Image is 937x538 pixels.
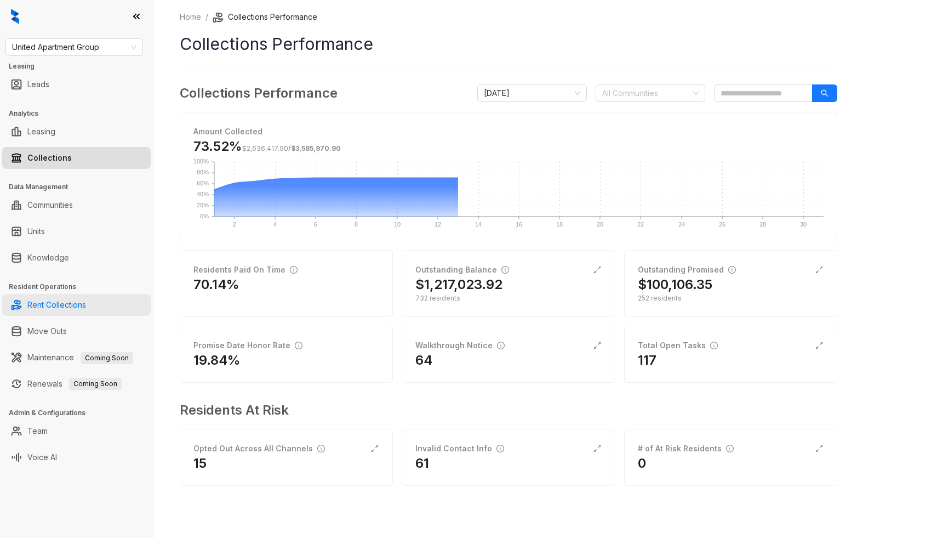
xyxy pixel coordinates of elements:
li: Communities [2,194,151,216]
li: / [205,11,208,23]
span: info-circle [290,266,298,274]
span: info-circle [317,445,325,452]
text: 28 [759,221,766,228]
span: United Apartment Group [12,39,136,55]
span: $2,636,417.90 [242,144,288,152]
span: Coming Soon [81,352,133,364]
li: Leads [2,73,151,95]
li: Units [2,220,151,242]
li: Team [2,420,151,442]
li: Collections [2,147,151,169]
text: 8 [355,221,358,228]
span: expand-alt [593,341,602,350]
div: Residents Paid On Time [193,264,298,276]
h2: 70.14% [193,276,239,293]
a: Leasing [27,121,55,143]
strong: Amount Collected [193,127,262,136]
h2: 64 [415,352,432,369]
h2: $1,217,023.92 [415,276,502,293]
text: 12 [435,221,441,228]
li: Knowledge [2,247,151,269]
span: $3,585,970.90 [291,144,341,152]
div: Opted Out Across All Channels [193,443,325,455]
text: 20 [597,221,603,228]
span: expand-alt [370,444,379,453]
span: info-circle [496,445,504,452]
span: info-circle [501,266,509,274]
div: Outstanding Balance [415,264,509,276]
span: info-circle [295,342,302,349]
text: 100% [193,158,209,165]
span: info-circle [497,342,505,349]
div: # of At Risk Residents [638,443,734,455]
h2: $100,106.35 [638,276,712,293]
text: 80% [197,169,209,175]
h3: 73.52% [193,138,341,155]
a: Leads [27,73,49,95]
span: expand-alt [815,265,824,274]
span: info-circle [726,445,734,452]
li: Renewals [2,373,151,395]
div: 732 residents [415,293,601,303]
div: Total Open Tasks [638,339,718,352]
a: Rent Collections [27,294,86,316]
span: expand-alt [593,444,602,453]
li: Maintenance [2,347,151,369]
a: Collections [27,147,72,169]
text: 18 [556,221,563,228]
a: RenewalsComing Soon [27,373,122,395]
div: Promise Date Honor Rate [193,339,302,352]
text: 30 [800,221,807,228]
text: 16 [516,221,522,228]
h2: 0 [638,455,646,472]
a: Communities [27,194,73,216]
h3: Collections Performance [180,83,338,103]
text: 2 [233,221,236,228]
text: 6 [314,221,317,228]
div: Outstanding Promised [638,264,736,276]
div: 252 residents [638,293,824,303]
text: 10 [394,221,401,228]
text: 24 [678,221,685,228]
h2: 61 [415,455,429,472]
span: info-circle [728,266,736,274]
text: 0% [200,213,209,219]
h3: Data Management [9,182,153,192]
span: expand-alt [815,444,824,453]
h2: 19.84% [193,352,241,369]
a: Voice AI [27,446,57,468]
a: Move Outs [27,320,67,342]
img: logo [11,9,19,24]
span: Coming Soon [69,378,122,390]
a: Team [27,420,48,442]
span: / [242,144,341,152]
li: Voice AI [2,446,151,468]
text: 60% [197,180,209,186]
span: expand-alt [815,341,824,350]
a: Knowledge [27,247,69,269]
li: Rent Collections [2,294,151,316]
h1: Collections Performance [180,32,837,56]
h3: Resident Operations [9,282,153,292]
text: 4 [273,221,277,228]
a: Units [27,220,45,242]
h3: Leasing [9,61,153,71]
text: 14 [475,221,482,228]
h2: 117 [638,352,656,369]
text: 40% [197,191,209,197]
h3: Residents At Risk [180,400,829,420]
text: 20% [197,202,209,208]
li: Leasing [2,121,151,143]
h2: 15 [193,455,207,472]
h3: Admin & Configurations [9,408,153,418]
a: Home [178,11,203,23]
div: Invalid Contact Info [415,443,504,455]
span: info-circle [710,342,718,349]
span: search [821,89,829,97]
text: 26 [719,221,725,228]
li: Move Outs [2,320,151,342]
li: Collections Performance [213,11,317,23]
span: August 2025 [484,85,580,101]
div: Walkthrough Notice [415,339,505,352]
text: 22 [637,221,644,228]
